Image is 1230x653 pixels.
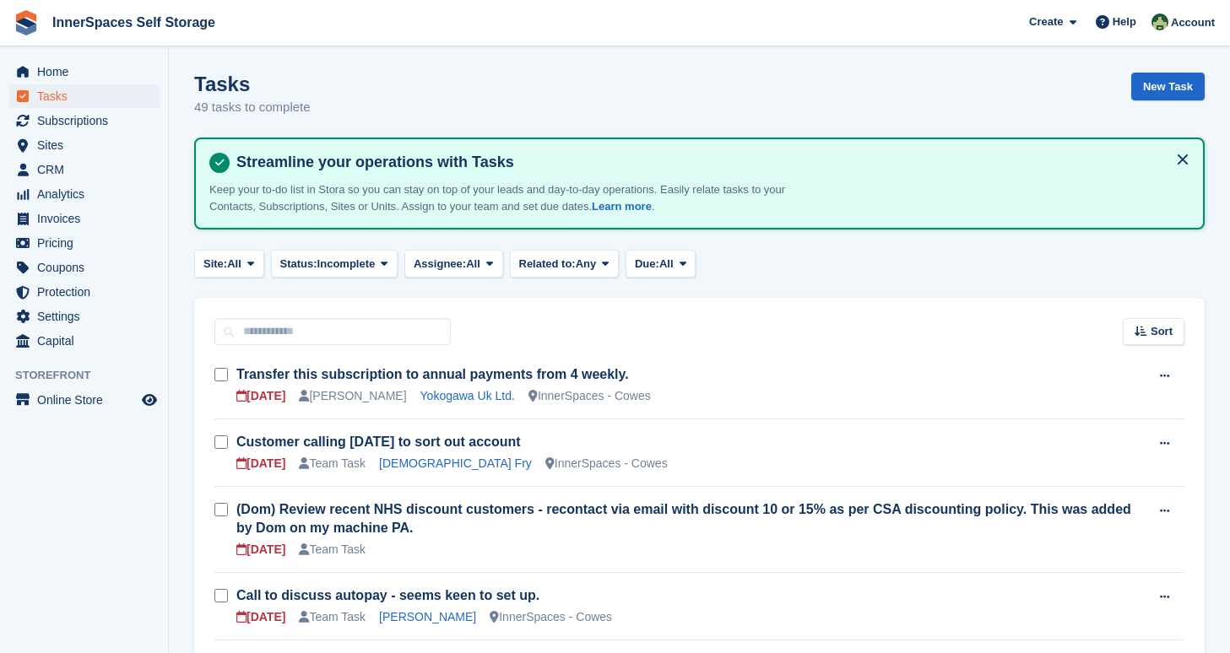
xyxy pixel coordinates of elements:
[227,256,241,273] span: All
[236,434,521,449] a: Customer calling [DATE] to sort out account
[1029,13,1063,30] span: Create
[1171,14,1215,31] span: Account
[592,200,652,213] a: Learn more
[236,387,285,405] div: [DATE]
[8,305,160,328] a: menu
[8,109,160,132] a: menu
[545,455,668,472] div: InnerSpaces - Cowes
[317,256,376,273] span: Incomplete
[37,133,138,157] span: Sites
[37,207,138,230] span: Invoices
[37,60,138,84] span: Home
[635,256,659,273] span: Due:
[466,256,480,273] span: All
[626,250,696,278] button: Due: All
[528,387,651,405] div: InnerSpaces - Cowes
[1113,13,1136,30] span: Help
[379,610,476,623] a: [PERSON_NAME]
[14,10,39,35] img: stora-icon-8386f47178a22dfd0bd8f6a31ec36ba5ce8667c1dd55bd0f319d3a0aa187defe.svg
[299,455,366,472] div: Team Task
[280,256,317,273] span: Status:
[8,329,160,353] a: menu
[8,84,160,108] a: menu
[8,388,160,412] a: menu
[8,231,160,255] a: menu
[404,250,503,278] button: Assignee: All
[37,388,138,412] span: Online Store
[414,256,466,273] span: Assignee:
[490,608,612,626] div: InnerSpaces - Cowes
[8,280,160,304] a: menu
[37,329,138,353] span: Capital
[37,280,138,304] span: Protection
[236,588,539,602] a: Call to discuss autopay - seems keen to set up.
[194,73,311,95] h1: Tasks
[1151,13,1168,30] img: Paula Amey
[510,250,619,278] button: Related to: Any
[8,133,160,157] a: menu
[299,608,366,626] div: Team Task
[209,181,800,214] p: Keep your to-do list in Stora so you can stay on top of your leads and day-to-day operations. Eas...
[37,305,138,328] span: Settings
[1131,73,1205,100] a: New Task
[203,256,227,273] span: Site:
[37,256,138,279] span: Coupons
[15,367,168,384] span: Storefront
[519,256,576,273] span: Related to:
[8,182,160,206] a: menu
[420,389,515,402] a: Yokogawa Uk Ltd.
[236,367,629,381] a: Transfer this subscription to annual payments from 4 weekly.
[37,158,138,181] span: CRM
[8,256,160,279] a: menu
[379,456,532,470] a: [DEMOGRAPHIC_DATA] Fry
[576,256,597,273] span: Any
[194,98,311,117] p: 49 tasks to complete
[194,250,264,278] button: Site: All
[8,158,160,181] a: menu
[236,455,285,472] div: [DATE]
[271,250,398,278] button: Status: Incomplete
[46,8,222,36] a: InnerSpaces Self Storage
[659,256,674,273] span: All
[299,387,406,405] div: [PERSON_NAME]
[299,541,366,559] div: Team Task
[230,153,1189,172] h4: Streamline your operations with Tasks
[236,541,285,559] div: [DATE]
[8,60,160,84] a: menu
[37,231,138,255] span: Pricing
[1151,323,1173,340] span: Sort
[139,390,160,410] a: Preview store
[236,502,1131,535] a: (Dom) Review recent NHS discount customers - recontact via email with discount 10 or 15% as per C...
[8,207,160,230] a: menu
[37,84,138,108] span: Tasks
[236,608,285,626] div: [DATE]
[37,182,138,206] span: Analytics
[37,109,138,132] span: Subscriptions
